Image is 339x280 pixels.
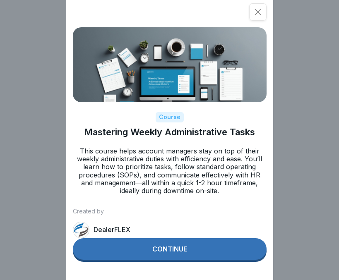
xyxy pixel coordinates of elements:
[73,147,267,195] p: This course helps account managers stay on top of their weekly administrative duties with efficie...
[73,238,267,262] a: Continue
[152,245,187,253] div: Continue
[73,238,267,260] button: Continue
[156,112,184,122] div: Course
[73,208,267,215] p: Created by
[84,127,255,137] h1: Mastering Weekly Administrative Tasks
[94,226,130,234] p: DealerFLEX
